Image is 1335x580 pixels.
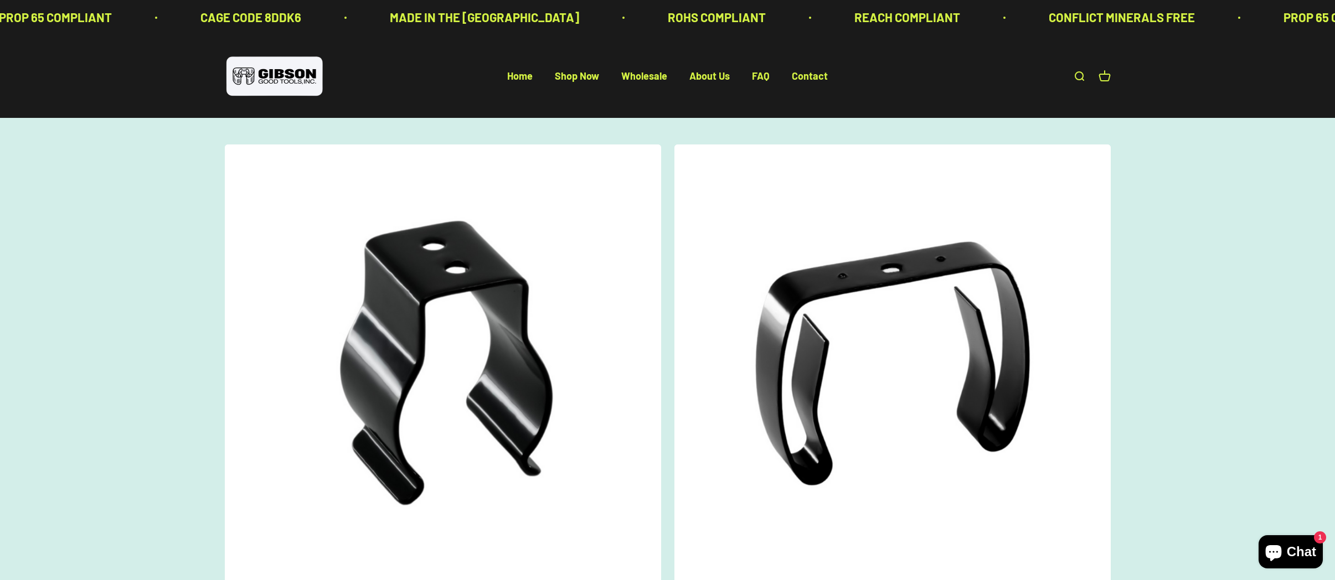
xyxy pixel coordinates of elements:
a: About Us [689,70,730,82]
a: Shop Now [555,70,599,82]
a: Wholesale [621,70,667,82]
p: MADE IN THE [GEOGRAPHIC_DATA] [367,8,556,27]
inbox-online-store-chat: Shopify online store chat [1255,535,1326,571]
p: CONFLICT MINERALS FREE [1025,8,1172,27]
a: Contact [792,70,828,82]
a: FAQ [752,70,770,82]
p: REACH COMPLIANT [831,8,937,27]
a: Home [507,70,533,82]
p: ROHS COMPLIANT [645,8,743,27]
p: CAGE CODE 8DDK6 [177,8,278,27]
